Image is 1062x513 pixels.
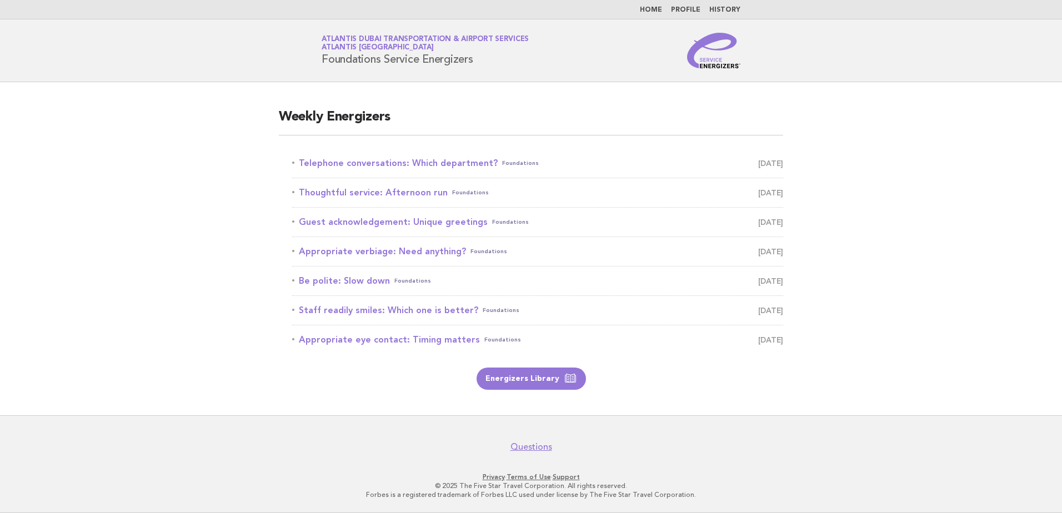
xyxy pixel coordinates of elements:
[292,155,783,171] a: Telephone conversations: Which department?Foundations [DATE]
[452,185,489,200] span: Foundations
[709,7,740,13] a: History
[279,108,783,135] h2: Weekly Energizers
[292,244,783,259] a: Appropriate verbiage: Need anything?Foundations [DATE]
[322,36,529,65] h1: Foundations Service Energizers
[758,303,783,318] span: [DATE]
[687,33,740,68] img: Service Energizers
[470,244,507,259] span: Foundations
[502,155,539,171] span: Foundations
[394,273,431,289] span: Foundations
[507,473,551,481] a: Terms of Use
[191,472,871,481] p: · ·
[292,185,783,200] a: Thoughtful service: Afternoon runFoundations [DATE]
[483,473,505,481] a: Privacy
[758,185,783,200] span: [DATE]
[758,155,783,171] span: [DATE]
[322,44,434,52] span: Atlantis [GEOGRAPHIC_DATA]
[758,214,783,230] span: [DATE]
[510,441,552,452] a: Questions
[191,481,871,490] p: © 2025 The Five Star Travel Corporation. All rights reserved.
[191,490,871,499] p: Forbes is a registered trademark of Forbes LLC used under license by The Five Star Travel Corpora...
[671,7,700,13] a: Profile
[292,214,783,230] a: Guest acknowledgement: Unique greetingsFoundations [DATE]
[553,473,580,481] a: Support
[292,303,783,318] a: Staff readily smiles: Which one is better?Foundations [DATE]
[292,273,783,289] a: Be polite: Slow downFoundations [DATE]
[758,244,783,259] span: [DATE]
[292,332,783,348] a: Appropriate eye contact: Timing mattersFoundations [DATE]
[322,36,529,51] a: Atlantis Dubai Transportation & Airport ServicesAtlantis [GEOGRAPHIC_DATA]
[483,303,519,318] span: Foundations
[640,7,662,13] a: Home
[477,368,586,390] a: Energizers Library
[758,332,783,348] span: [DATE]
[484,332,521,348] span: Foundations
[492,214,529,230] span: Foundations
[758,273,783,289] span: [DATE]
